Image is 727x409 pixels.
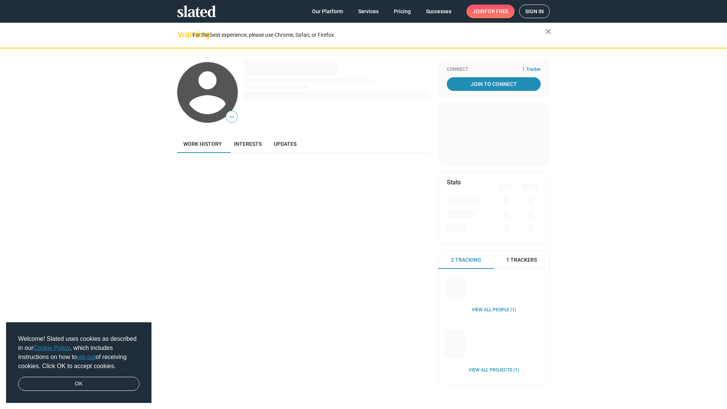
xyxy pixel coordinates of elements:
span: Join To Connect [448,77,539,91]
div: For the best experience, please use Chrome, Safari, or Firefox. [192,30,545,40]
a: Work history [177,135,228,153]
span: Services [358,5,379,18]
a: Successes [420,5,457,18]
a: Cookie Policy [33,345,70,351]
span: Work history [183,141,222,147]
a: Updates [268,135,303,153]
a: Services [352,5,385,18]
span: Join [473,5,509,18]
span: for free [485,5,509,18]
a: View all People (1) [472,307,516,313]
span: 1 Tracker [522,67,541,73]
mat-icon: close [544,27,553,36]
a: Our Platform [306,5,349,18]
span: — [226,112,237,122]
a: opt-out [77,354,96,360]
span: Sign in [525,5,544,18]
mat-card-title: Stats [447,178,461,186]
span: Welcome! Slated uses cookies as described in our , which includes instructions on how to of recei... [18,334,139,371]
span: 2 Tracking [451,256,481,264]
span: 1 Trackers [506,256,537,264]
a: Interests [228,135,268,153]
div: Connect [447,67,541,73]
a: Joinfor free [466,5,515,18]
a: View all Projects (1) [469,367,519,373]
span: Our Platform [312,5,343,18]
span: Updates [274,141,296,147]
a: Sign in [519,5,550,18]
span: Interests [234,141,262,147]
div: cookieconsent [6,322,151,403]
mat-icon: warning [178,30,187,39]
a: Join To Connect [447,77,541,91]
span: Successes [426,5,451,18]
a: dismiss cookie message [18,377,139,391]
a: Pricing [388,5,417,18]
span: Pricing [394,5,411,18]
